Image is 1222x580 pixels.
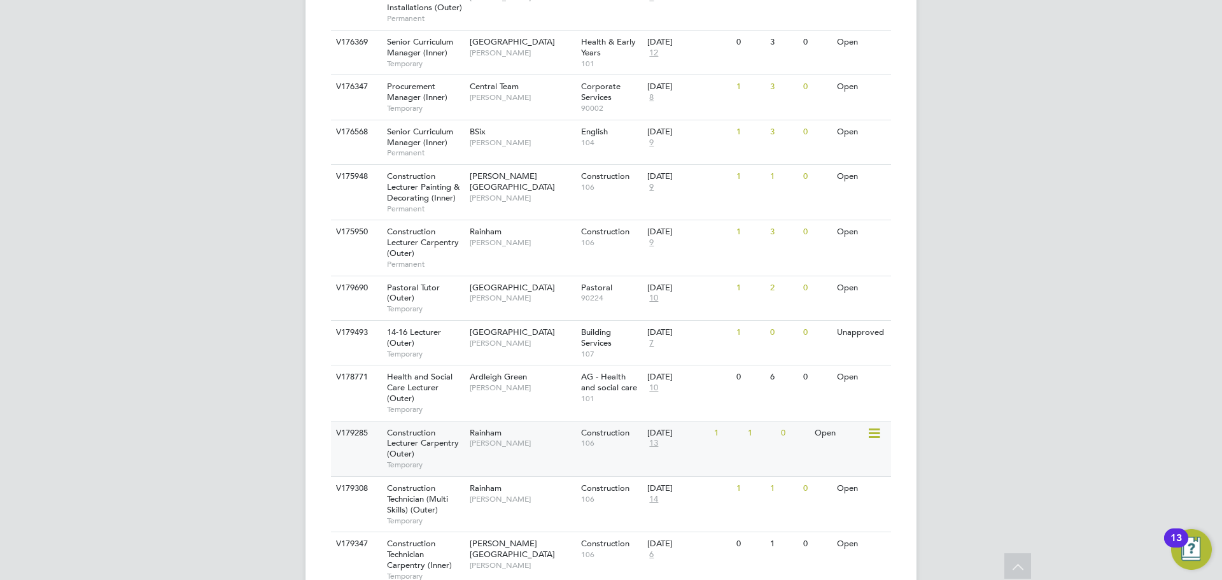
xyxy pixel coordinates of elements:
[767,532,800,556] div: 1
[387,59,463,69] span: Temporary
[387,81,447,103] span: Procurement Manager (Inner)
[733,477,766,500] div: 1
[387,126,453,148] span: Senior Curriculum Manager (Inner)
[800,321,833,344] div: 0
[800,365,833,389] div: 0
[800,120,833,144] div: 0
[647,48,660,59] span: 12
[647,438,660,449] span: 13
[387,349,463,359] span: Temporary
[581,59,642,69] span: 101
[800,276,833,300] div: 0
[711,421,744,445] div: 1
[733,120,766,144] div: 1
[581,483,629,493] span: Construction
[834,276,889,300] div: Open
[333,321,377,344] div: V179493
[733,532,766,556] div: 0
[581,182,642,192] span: 106
[581,393,642,404] span: 101
[647,81,730,92] div: [DATE]
[581,371,637,393] span: AG - Health and social care
[581,349,642,359] span: 107
[767,477,800,500] div: 1
[470,538,555,560] span: [PERSON_NAME][GEOGRAPHIC_DATA]
[333,75,377,99] div: V176347
[647,182,656,193] span: 9
[470,560,575,570] span: [PERSON_NAME]
[470,293,575,303] span: [PERSON_NAME]
[333,31,377,54] div: V176369
[333,220,377,244] div: V175950
[647,327,730,338] div: [DATE]
[581,549,642,560] span: 106
[647,37,730,48] div: [DATE]
[733,276,766,300] div: 1
[767,31,800,54] div: 3
[733,220,766,244] div: 1
[1171,529,1212,570] button: Open Resource Center, 13 new notifications
[647,383,660,393] span: 10
[387,171,460,203] span: Construction Lecturer Painting & Decorating (Inner)
[647,92,656,103] span: 8
[387,371,453,404] span: Health and Social Care Lecturer (Outer)
[333,365,377,389] div: V178771
[387,304,463,314] span: Temporary
[834,365,889,389] div: Open
[647,549,656,560] span: 6
[333,477,377,500] div: V179308
[800,31,833,54] div: 0
[470,427,502,438] span: Rainham
[800,220,833,244] div: 0
[767,321,800,344] div: 0
[745,421,778,445] div: 1
[470,48,575,58] span: [PERSON_NAME]
[647,338,656,349] span: 7
[333,276,377,300] div: V179690
[470,237,575,248] span: [PERSON_NAME]
[470,282,555,293] span: [GEOGRAPHIC_DATA]
[470,483,502,493] span: Rainham
[834,220,889,244] div: Open
[470,171,555,192] span: [PERSON_NAME][GEOGRAPHIC_DATA]
[647,539,730,549] div: [DATE]
[767,276,800,300] div: 2
[470,138,575,148] span: [PERSON_NAME]
[767,165,800,188] div: 1
[581,138,642,148] span: 104
[387,148,463,158] span: Permanent
[581,438,642,448] span: 106
[470,494,575,504] span: [PERSON_NAME]
[647,494,660,505] span: 14
[333,421,377,445] div: V179285
[470,338,575,348] span: [PERSON_NAME]
[581,237,642,248] span: 106
[387,13,463,24] span: Permanent
[581,293,642,303] span: 90224
[647,483,730,494] div: [DATE]
[387,327,441,348] span: 14-16 Lecturer (Outer)
[647,227,730,237] div: [DATE]
[733,365,766,389] div: 0
[767,365,800,389] div: 6
[333,120,377,144] div: V176568
[834,321,889,344] div: Unapproved
[581,226,629,237] span: Construction
[470,226,502,237] span: Rainham
[800,477,833,500] div: 0
[470,126,486,137] span: BSix
[470,193,575,203] span: [PERSON_NAME]
[470,92,575,103] span: [PERSON_NAME]
[387,427,459,460] span: Construction Lecturer Carpentry (Outer)
[647,293,660,304] span: 10
[733,321,766,344] div: 1
[387,538,452,570] span: Construction Technician Carpentry (Inner)
[387,36,453,58] span: Senior Curriculum Manager (Inner)
[470,371,527,382] span: Ardleigh Green
[387,259,463,269] span: Permanent
[387,204,463,214] span: Permanent
[800,532,833,556] div: 0
[811,421,867,445] div: Open
[581,36,636,58] span: Health & Early Years
[387,226,459,258] span: Construction Lecturer Carpentry (Outer)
